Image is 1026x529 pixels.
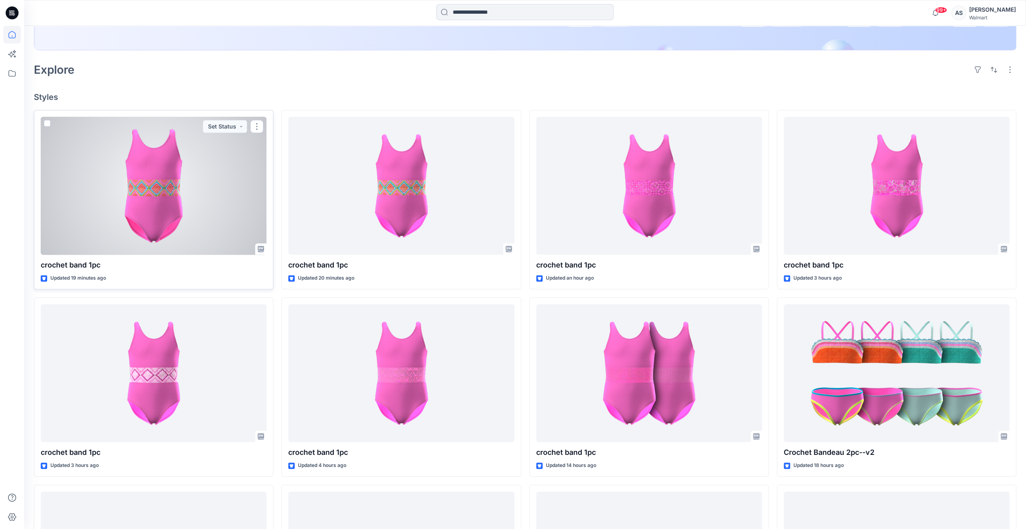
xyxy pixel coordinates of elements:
div: [PERSON_NAME] [969,5,1016,15]
p: crochet band 1pc [288,259,514,271]
h4: Styles [34,92,1016,102]
div: AS [951,6,966,20]
p: crochet band 1pc [41,447,266,458]
a: Crochet Bandeau 2pc--v2 [784,304,1009,442]
p: Updated 20 minutes ago [298,274,354,282]
p: crochet band 1pc [536,259,762,271]
p: crochet band 1pc [536,447,762,458]
p: crochet band 1pc [288,447,514,458]
p: Updated 3 hours ago [793,274,842,282]
h2: Explore [34,63,75,76]
p: Crochet Bandeau 2pc--v2 [784,447,1009,458]
div: Walmart [969,15,1016,21]
a: crochet band 1pc [288,117,514,255]
p: crochet band 1pc [784,259,1009,271]
a: crochet band 1pc [536,304,762,442]
p: Updated an hour ago [546,274,594,282]
a: crochet band 1pc [784,117,1009,255]
a: crochet band 1pc [41,304,266,442]
p: crochet band 1pc [41,259,266,271]
p: Updated 4 hours ago [298,461,346,470]
span: 99+ [935,7,947,13]
p: Updated 18 hours ago [793,461,844,470]
p: Updated 19 minutes ago [50,274,106,282]
a: crochet band 1pc [288,304,514,442]
a: crochet band 1pc [41,117,266,255]
p: Updated 3 hours ago [50,461,99,470]
a: crochet band 1pc [536,117,762,255]
p: Updated 14 hours ago [546,461,596,470]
